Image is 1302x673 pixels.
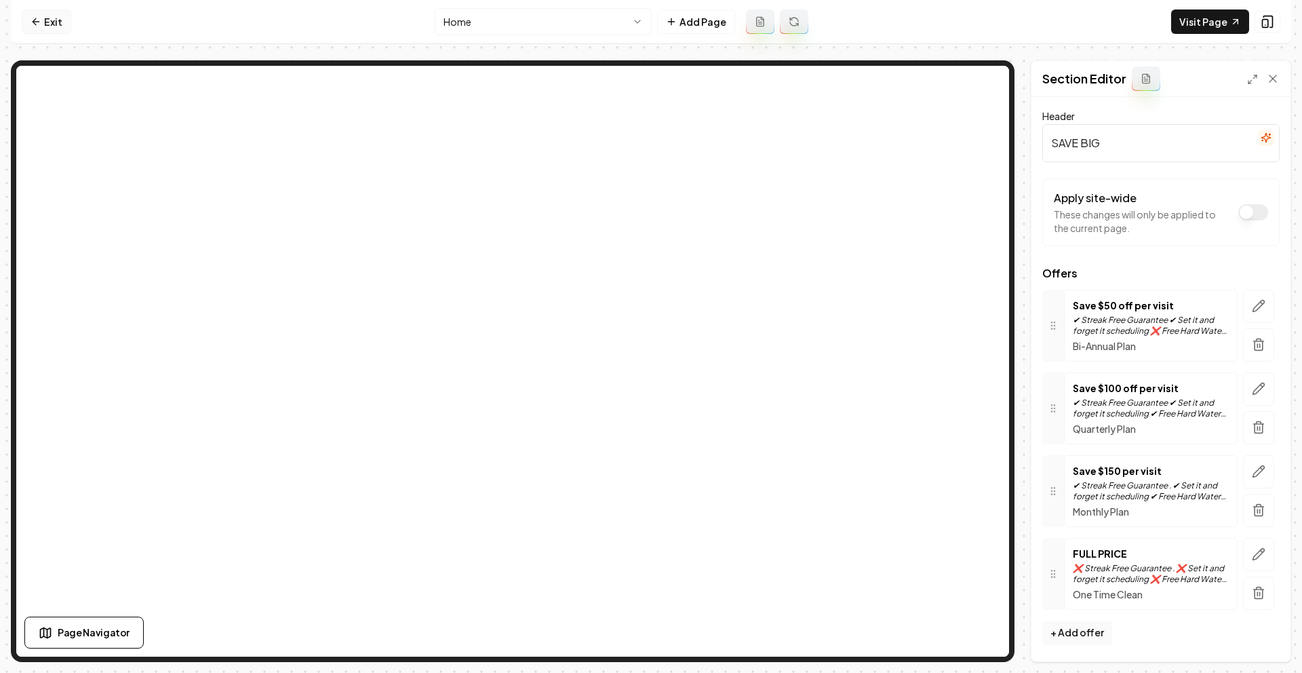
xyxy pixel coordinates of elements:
[657,9,735,34] button: Add Page
[22,9,71,34] a: Exit
[1073,315,1229,336] p: ✔ Streak Free Guarantee ✔ Set it and forget it scheduling ❌ Free Hard Water Removal ❌ 7 Day rain ...
[1171,9,1249,34] a: Visit Page
[1073,480,1229,502] p: ✔ Streak Free Guarantee . ✔ Set it and forget it scheduling ✔ Free Hard Water Removal ✔ 7 Day rai...
[780,9,808,34] button: Regenerate page
[1073,299,1229,312] p: Save $50 off per visit
[1042,69,1126,88] h2: Section Editor
[1042,124,1280,162] input: Header
[1073,381,1229,395] p: Save $100 off per visit
[1054,191,1137,205] label: Apply site-wide
[1042,621,1112,645] button: + Add offer
[1132,66,1160,91] button: Add admin section prompt
[58,626,130,640] span: Page Navigator
[1042,268,1280,279] span: Offers
[746,9,774,34] button: Add admin page prompt
[1073,547,1229,560] p: FULL PRICE
[1073,398,1229,419] p: ✔ Streak Free Guarantee ✔ Set it and forget it scheduling ✔ Free Hard Water Removal ✔ 7 Day rain ...
[1073,588,1229,601] p: One Time Clean
[1073,422,1229,436] p: Quarterly Plan
[1073,339,1229,353] p: Bi-Annual Plan
[1054,208,1231,235] p: These changes will only be applied to the current page.
[1073,505,1229,518] p: Monthly Plan
[1073,464,1229,478] p: Save $150 per visit
[24,617,144,649] button: Page Navigator
[1042,110,1075,122] label: Header
[1073,563,1229,585] p: ❌ Streak Free Guarantee . ❌ Set it and forget it scheduling ❌ Free Hard Water Removal ❌7 Day rain...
